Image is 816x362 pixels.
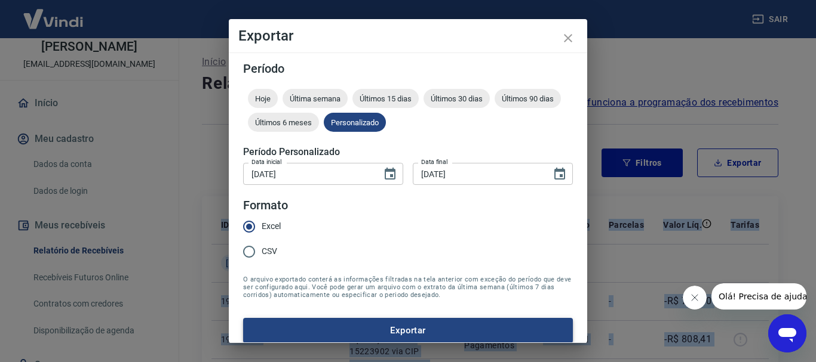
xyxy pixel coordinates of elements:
[421,157,448,166] label: Data final
[283,89,348,108] div: Última semana
[283,94,348,103] span: Última semana
[683,286,707,310] iframe: Fechar mensagem
[413,163,543,185] input: DD/MM/YYYY
[424,94,490,103] span: Últimos 30 dias
[248,89,278,108] div: Hoje
[248,113,319,132] div: Últimos 6 meses
[248,94,278,103] span: Hoje
[238,29,578,43] h4: Exportar
[243,276,573,299] span: O arquivo exportado conterá as informações filtradas na tela anterior com exceção do período que ...
[768,314,806,352] iframe: Botão para abrir a janela de mensagens
[378,162,402,186] button: Choose date, selected date is 1 de jul de 2025
[324,113,386,132] div: Personalizado
[495,94,561,103] span: Últimos 90 dias
[352,89,419,108] div: Últimos 15 dias
[243,146,573,158] h5: Período Personalizado
[711,283,806,310] iframe: Mensagem da empresa
[324,118,386,127] span: Personalizado
[243,197,288,214] legend: Formato
[495,89,561,108] div: Últimos 90 dias
[251,157,282,166] label: Data inicial
[352,94,419,103] span: Últimos 15 dias
[554,24,582,52] button: close
[262,220,281,233] span: Excel
[424,89,490,108] div: Últimos 30 dias
[243,63,573,75] h5: Período
[248,118,319,127] span: Últimos 6 meses
[7,8,100,18] span: Olá! Precisa de ajuda?
[548,162,572,186] button: Choose date, selected date is 31 de jul de 2025
[262,245,277,258] span: CSV
[243,163,373,185] input: DD/MM/YYYY
[243,318,573,343] button: Exportar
